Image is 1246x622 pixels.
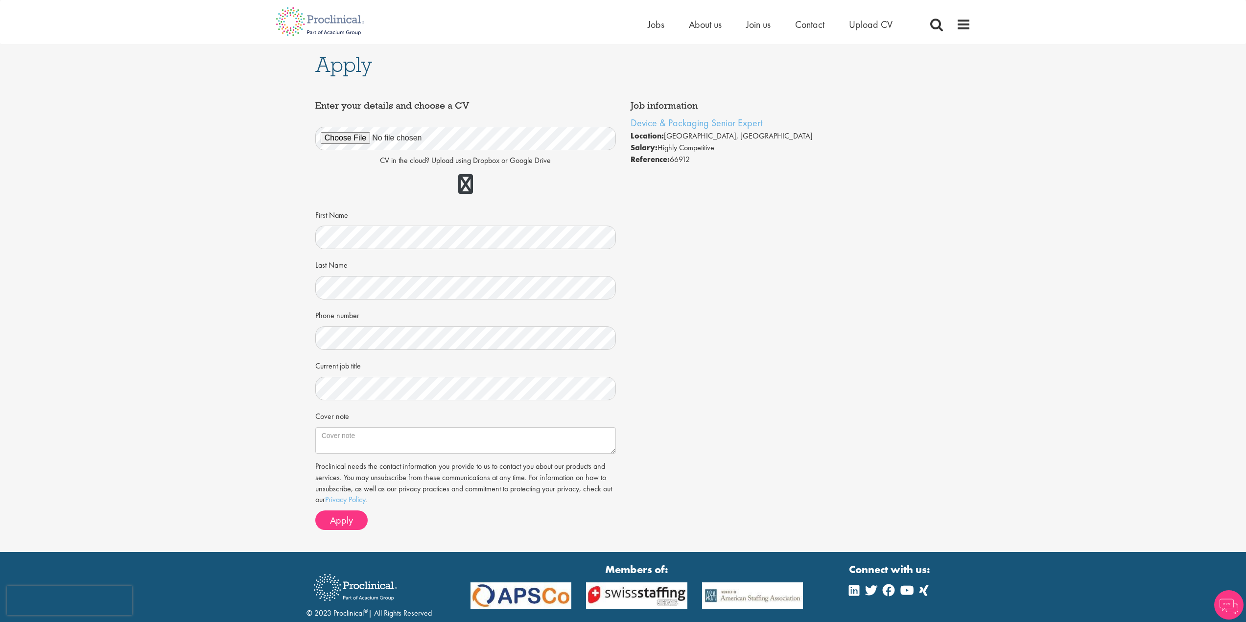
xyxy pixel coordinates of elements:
[849,562,932,577] strong: Connect with us:
[315,51,372,78] span: Apply
[330,514,353,527] span: Apply
[364,607,368,615] sup: ®
[7,586,132,615] iframe: reCAPTCHA
[746,18,771,31] a: Join us
[315,408,349,422] label: Cover note
[631,131,664,141] strong: Location:
[631,142,931,154] li: Highly Competitive
[648,18,664,31] a: Jobs
[315,256,348,271] label: Last Name
[631,154,670,164] strong: Reference:
[631,116,762,129] a: Device & Packaging Senior Expert
[463,582,579,609] img: APSCo
[795,18,824,31] a: Contact
[306,567,404,608] img: Proclinical Recruitment
[689,18,722,31] a: About us
[315,101,616,111] h4: Enter your details and choose a CV
[325,494,365,505] a: Privacy Policy
[631,154,931,165] li: 66912
[315,357,361,372] label: Current job title
[849,18,893,31] a: Upload CV
[631,142,658,153] strong: Salary:
[315,307,359,322] label: Phone number
[306,567,432,619] div: © 2023 Proclinical | All Rights Reserved
[695,582,811,609] img: APSCo
[631,130,931,142] li: [GEOGRAPHIC_DATA], [GEOGRAPHIC_DATA]
[315,207,348,221] label: First Name
[579,582,695,609] img: APSCo
[470,562,803,577] strong: Members of:
[315,461,616,506] p: Proclinical needs the contact information you provide to us to contact you about our products and...
[315,510,368,530] button: Apply
[315,155,616,166] p: CV in the cloud? Upload using Dropbox or Google Drive
[631,101,931,111] h4: Job information
[1214,590,1244,620] img: Chatbot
